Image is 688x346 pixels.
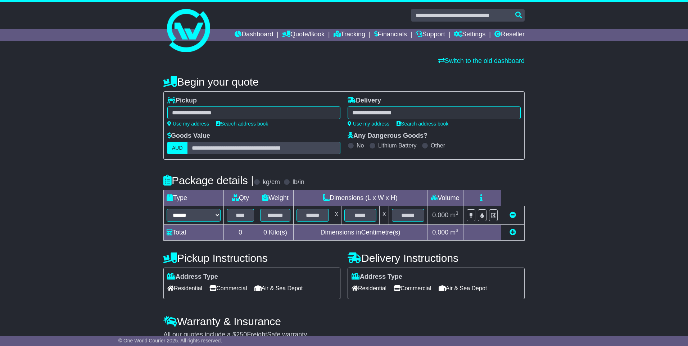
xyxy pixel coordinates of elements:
span: 0 [263,229,267,236]
a: Quote/Book [282,29,325,41]
td: Type [164,190,224,206]
h4: Package details | [163,174,254,186]
span: 0.000 [432,211,448,219]
a: Settings [454,29,485,41]
td: Total [164,225,224,241]
div: All our quotes include a $ FreightSafe warranty. [163,331,525,339]
td: Kilo(s) [257,225,294,241]
span: Commercial [209,283,247,294]
a: Search address book [216,121,268,127]
a: Search address book [397,121,448,127]
a: Tracking [334,29,365,41]
a: Add new item [510,229,516,236]
label: Address Type [352,273,402,281]
span: Commercial [394,283,431,294]
td: x [332,206,341,225]
label: No [357,142,364,149]
td: x [380,206,389,225]
a: Remove this item [510,211,516,219]
a: Use my address [348,121,389,127]
label: Any Dangerous Goods? [348,132,427,140]
span: 250 [236,331,247,338]
span: Residential [167,283,202,294]
label: kg/cm [263,178,280,186]
label: lb/in [293,178,304,186]
label: Goods Value [167,132,210,140]
h4: Delivery Instructions [348,252,525,264]
a: Financials [374,29,407,41]
label: Other [431,142,445,149]
label: Lithium Battery [378,142,417,149]
label: Delivery [348,97,381,105]
a: Reseller [494,29,525,41]
label: Pickup [167,97,197,105]
span: Residential [352,283,386,294]
span: m [450,211,458,219]
td: Dimensions (L x W x H) [293,190,427,206]
label: AUD [167,142,187,154]
a: Dashboard [235,29,273,41]
td: Volume [427,190,463,206]
span: © One World Courier 2025. All rights reserved. [118,338,222,343]
span: m [450,229,458,236]
label: Address Type [167,273,218,281]
td: Weight [257,190,294,206]
h4: Begin your quote [163,76,525,88]
a: Use my address [167,121,209,127]
h4: Pickup Instructions [163,252,340,264]
a: Switch to the old dashboard [438,57,525,64]
sup: 3 [456,210,458,216]
a: Support [416,29,445,41]
sup: 3 [456,228,458,233]
td: 0 [224,225,257,241]
span: Air & Sea Depot [439,283,487,294]
h4: Warranty & Insurance [163,315,525,327]
span: 0.000 [432,229,448,236]
span: Air & Sea Depot [254,283,303,294]
td: Qty [224,190,257,206]
td: Dimensions in Centimetre(s) [293,225,427,241]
